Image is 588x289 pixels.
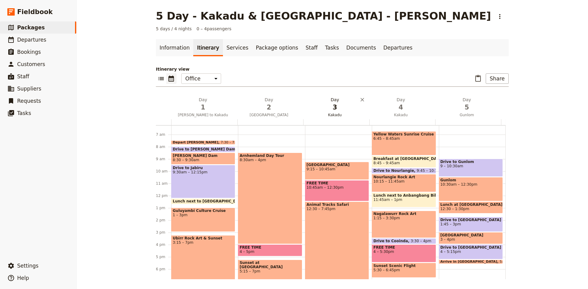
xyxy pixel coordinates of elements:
span: 3:15 – 7pm [173,240,234,245]
div: 10 am [156,169,171,174]
span: 9 – 10:30am [440,164,501,168]
div: Arnhemland Day Tour8:30am – 4pm [238,153,302,244]
span: 4 [371,103,430,112]
div: 6 pm [156,267,171,272]
div: Drive to Nourlangie9:45 – 10:15am [372,168,436,174]
span: 1:15 – 3:30pm [373,216,434,220]
span: Lunch next to Anbangbang Billabong [373,193,434,198]
span: [PERSON_NAME] to Kakadu [171,113,235,117]
div: Drive to [GEOGRAPHIC_DATA]1:45 – 3pm [439,217,503,232]
span: FREE TIME [239,245,300,250]
button: Day2[GEOGRAPHIC_DATA] [237,97,303,119]
button: Day5Gunlom [435,97,501,119]
a: Services [223,39,252,56]
a: Itinerary [193,39,223,56]
span: 7:30 – 7:45am [221,141,245,144]
h2: Day [239,97,298,112]
span: 4 – 5:30pm [373,250,434,254]
span: Drive to Cooinda [373,239,411,243]
button: Share [486,73,509,84]
div: [PERSON_NAME] Dam8:30 – 9:30am [171,153,235,165]
a: Departures [380,39,416,56]
span: Settings [17,263,39,269]
button: Paste itinerary item [473,73,483,84]
span: 5:30 – 6:45pm [373,268,434,272]
div: Drive to Jabiru9:30am – 12:15pm [171,165,235,198]
div: 8 am [156,144,171,149]
div: Drive to Gunlom9 – 10:30am [439,159,503,177]
div: 7 am [156,132,171,137]
span: 9:15 – 10:45am [307,167,367,171]
span: 8:30am – 4pm [239,158,300,162]
div: Lunch at [GEOGRAPHIC_DATA]12:30 – 1:30pm [439,202,503,213]
button: Actions [495,11,505,22]
span: Fieldbook [17,7,53,17]
span: Packages [17,24,45,31]
span: 4 – 5pm [239,250,254,254]
span: 2 [239,103,298,112]
div: 9 am [156,157,171,161]
div: 2 pm [156,218,171,223]
span: Drive to [PERSON_NAME] Dam [173,147,238,151]
h2: Day [438,97,496,112]
span: Arrive in [GEOGRAPHIC_DATA] [440,260,500,264]
span: 12:30 – 7:45pm [307,207,367,211]
span: Gunlom [440,178,501,182]
button: Day3Kakadu [303,97,369,119]
span: Depart [PERSON_NAME] [173,141,221,144]
span: 8:30 – 9:30am [173,158,199,162]
h1: 5 Day - Kakadu & [GEOGRAPHIC_DATA] - [PERSON_NAME] [156,10,491,22]
button: Calendar view [166,73,176,84]
span: Arnhemland Day Tour [239,154,300,158]
span: 1 [174,103,232,112]
span: Ubirr Rock Art & Sunset [173,236,234,240]
div: 11 am [156,181,171,186]
span: 5:15 – 7pm [239,269,300,273]
div: [GEOGRAPHIC_DATA]3 – 4pm [439,232,503,244]
span: Suppliers [17,86,41,92]
a: Staff [302,39,322,56]
button: Day1[PERSON_NAME] to Kakadu [171,97,237,119]
div: Arrive in [GEOGRAPHIC_DATA]5:15 – 5:30pm [439,260,503,264]
span: 5 days / 4 nights [156,26,192,32]
h2: Day [174,97,232,112]
span: Yellow Waters Sunrise Cruise [373,132,434,136]
span: Drive to Nourlangie [373,169,417,173]
span: [GEOGRAPHIC_DATA] [237,113,300,117]
span: [GEOGRAPHIC_DATA] [440,233,501,237]
div: Gunlom10:30am – 12:30pm [439,177,503,201]
button: List view [156,73,166,84]
span: Animal Tracks Safari [307,202,367,207]
span: [PERSON_NAME] Dam [173,154,234,158]
div: Sunset at [GEOGRAPHIC_DATA]5:15 – 7pm [238,260,302,281]
span: Departures [17,37,46,43]
button: Day4Kakadu [369,97,435,119]
span: FREE TIME [307,181,367,185]
div: Sunset Scenic Flight5:30 – 6:45pm [372,263,436,278]
p: Itinerary view [156,66,509,72]
a: Documents [343,39,380,56]
div: Guluyambi Culture Cruise1 – 3pm [171,208,235,232]
div: Lunch next to Anbangbang Billabong11:45am – 1pm [372,192,436,207]
span: Staff [17,73,29,80]
div: 12 pm [156,193,171,198]
a: Package options [252,39,302,56]
span: Sunset Scenic Flight [373,264,434,268]
a: Information [156,39,193,56]
span: 10:30am – 12:30pm [440,182,501,187]
span: 6:45 – 8:45am [373,136,434,141]
span: Requests [17,98,41,104]
div: FREE TIME10:45am – 12:30pm [305,180,369,201]
span: Bookings [17,49,41,55]
span: Drive to Gunlom [440,160,501,164]
div: Yellow Waters Sunrise Cruise6:45 – 8:45am [372,131,436,155]
div: Nourlangie Rock Art10:15 – 11:45am [372,174,436,192]
span: 9:45 – 10:15am [417,169,446,173]
span: Kakadu [369,113,432,117]
div: Drive to Cooinda3:30 – 4pm [372,238,436,244]
div: 4 pm [156,242,171,247]
span: 5 [438,103,496,112]
span: 12:30 – 1:30pm [440,207,469,211]
span: Lunch at [GEOGRAPHIC_DATA] [440,202,501,207]
span: 0 – 4 passengers [197,26,232,32]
